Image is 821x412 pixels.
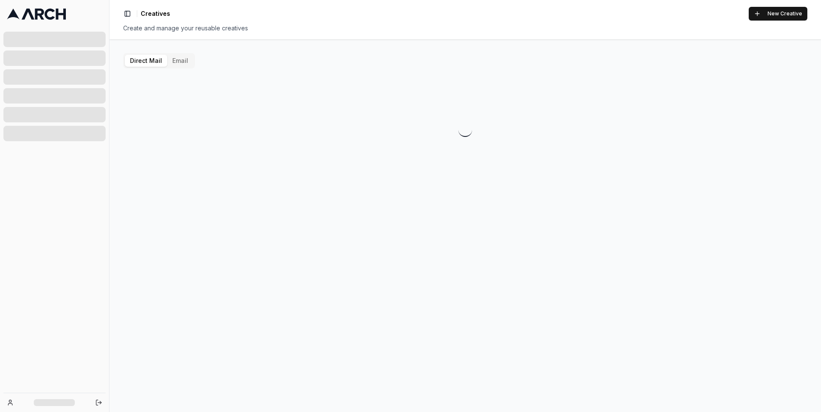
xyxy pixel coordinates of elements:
span: Creatives [141,9,170,18]
button: Email [167,55,193,67]
div: Create and manage your reusable creatives [123,24,807,33]
button: Log out [93,397,105,409]
button: Direct Mail [125,55,167,67]
nav: breadcrumb [141,9,170,18]
button: New Creative [749,7,807,21]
